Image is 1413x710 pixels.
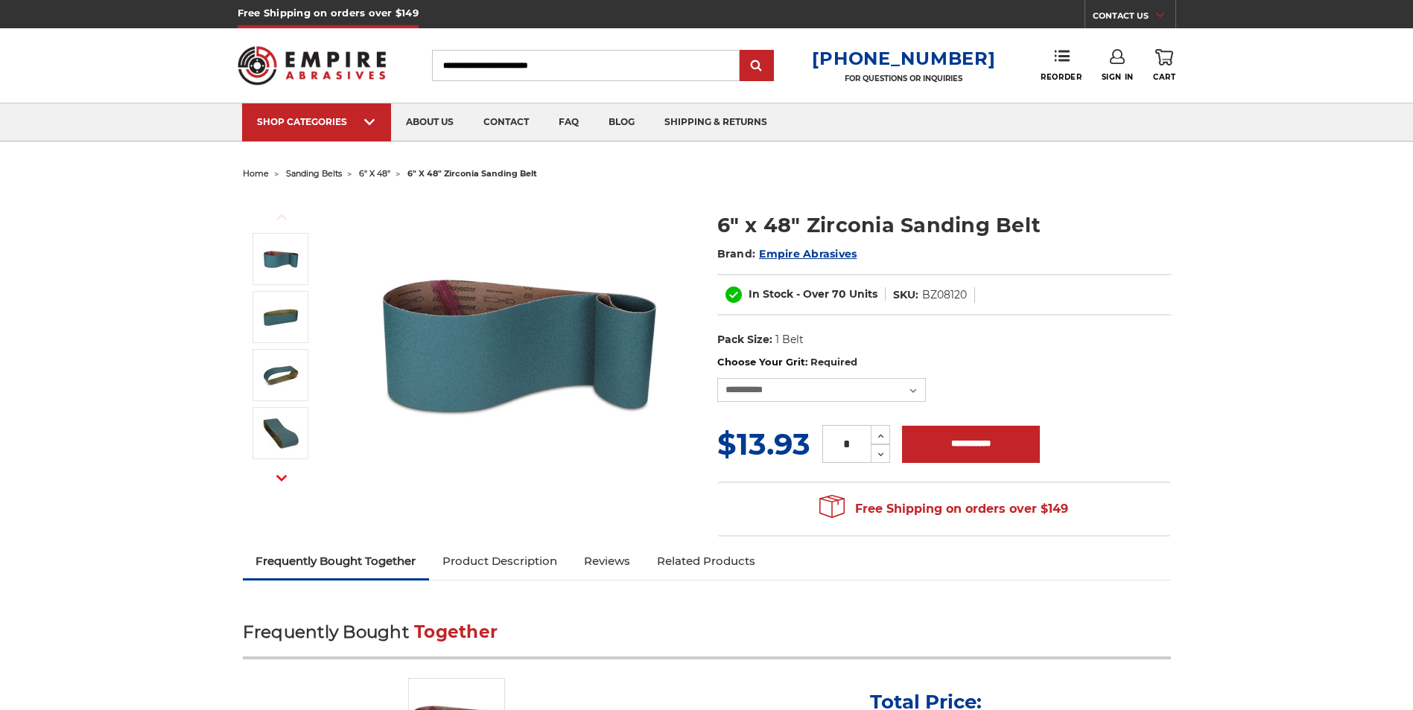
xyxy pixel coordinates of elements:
[1093,7,1175,28] a: CONTACT US
[407,168,537,179] span: 6" x 48" zirconia sanding belt
[243,545,430,578] a: Frequently Bought Together
[257,116,376,127] div: SHOP CATEGORIES
[742,51,772,81] input: Submit
[286,168,342,179] a: sanding belts
[264,201,299,233] button: Previous
[243,168,269,179] a: home
[243,621,409,642] span: Frequently Bought
[238,36,387,95] img: Empire Abrasives
[594,103,650,141] a: blog
[650,103,782,141] a: shipping & returns
[359,168,390,179] a: 6" x 48"
[262,240,299,278] img: 6" x 48" Zirconia Sanding Belt
[544,103,594,141] a: faq
[832,287,846,301] span: 70
[810,356,857,368] small: Required
[370,195,668,493] img: 6" x 48" Zirconia Sanding Belt
[429,545,571,578] a: Product Description
[1041,49,1082,81] a: Reorder
[812,48,995,69] a: [PHONE_NUMBER]
[717,247,756,260] span: Brand:
[775,332,804,348] dd: 1 Belt
[571,545,644,578] a: Reviews
[922,287,967,303] dd: BZ08120
[796,287,829,301] span: - Over
[1153,49,1175,82] a: Cart
[717,355,1171,370] label: Choose Your Grit:
[1102,72,1134,82] span: Sign In
[264,462,299,494] button: Next
[717,332,772,348] dt: Pack Size:
[469,103,544,141] a: contact
[414,621,498,642] span: Together
[262,356,299,394] img: 6" x 48" Sanding Belt - Zirconia
[812,74,995,83] p: FOR QUESTIONS OR INQUIRIES
[391,103,469,141] a: about us
[262,298,299,336] img: 6" x 48" Zirc Sanding Belt
[849,287,877,301] span: Units
[1041,72,1082,82] span: Reorder
[749,287,793,301] span: In Stock
[759,247,857,260] a: Empire Abrasives
[717,426,810,462] span: $13.93
[893,287,918,303] dt: SKU:
[819,494,1068,524] span: Free Shipping on orders over $149
[644,545,769,578] a: Related Products
[717,211,1171,240] h1: 6" x 48" Zirconia Sanding Belt
[262,415,299,452] img: 6" x 48" Sanding Belt - Zirc
[1153,72,1175,82] span: Cart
